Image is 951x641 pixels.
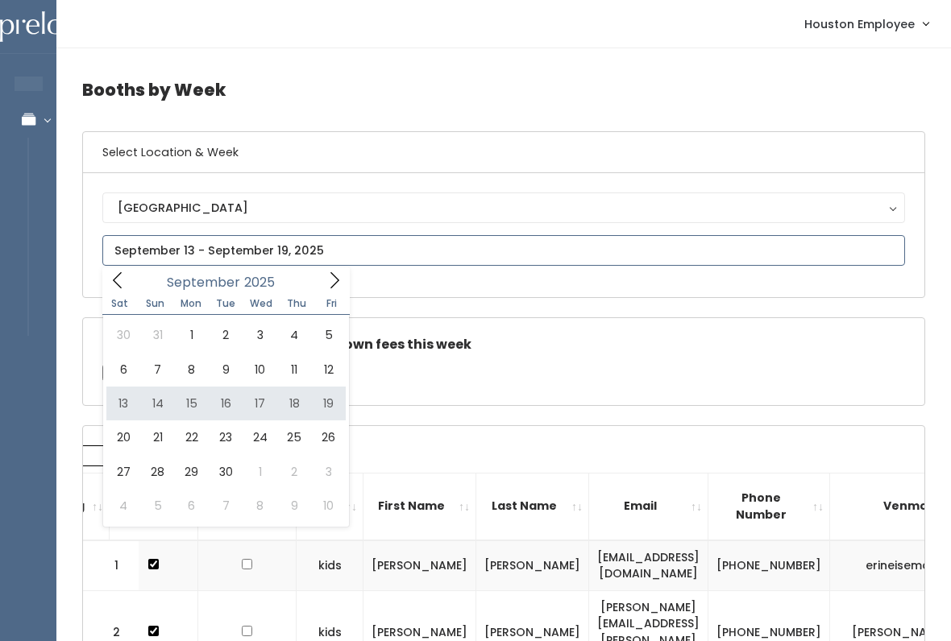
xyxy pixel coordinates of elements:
[175,455,209,489] span: September 29, 2025
[106,318,140,352] span: August 30, 2025
[589,473,708,540] th: Email: activate to sort column ascending
[243,489,277,523] span: October 8, 2025
[175,353,209,387] span: September 8, 2025
[209,353,243,387] span: September 9, 2025
[209,420,243,454] span: September 23, 2025
[297,540,363,591] td: kids
[106,387,140,420] span: September 13, 2025
[82,68,925,112] h4: Booths by Week
[243,455,277,489] span: October 1, 2025
[243,353,277,387] span: September 10, 2025
[240,272,289,292] input: Year
[311,353,345,387] span: September 12, 2025
[175,420,209,454] span: September 22, 2025
[209,387,243,420] span: September 16, 2025
[175,387,209,420] span: September 15, 2025
[106,353,140,387] span: September 6, 2025
[118,199,890,217] div: [GEOGRAPHIC_DATA]
[363,540,476,591] td: [PERSON_NAME]
[311,420,345,454] span: September 26, 2025
[708,540,830,591] td: [PHONE_NUMBER]
[83,540,139,591] td: 1
[140,420,174,454] span: September 21, 2025
[209,318,243,352] span: September 2, 2025
[140,489,174,523] span: October 5, 2025
[277,387,311,420] span: September 18, 2025
[140,318,174,352] span: August 31, 2025
[277,353,311,387] span: September 11, 2025
[277,420,311,454] span: September 25, 2025
[243,318,277,352] span: September 3, 2025
[175,489,209,523] span: October 6, 2025
[140,387,174,420] span: September 14, 2025
[106,455,140,489] span: September 27, 2025
[140,353,174,387] span: September 7, 2025
[589,540,708,591] td: [EMAIL_ADDRESS][DOMAIN_NAME]
[140,455,174,489] span: September 28, 2025
[311,455,345,489] span: October 3, 2025
[243,299,279,308] span: Wed
[83,132,924,173] h6: Select Location & Week
[363,473,476,540] th: First Name: activate to sort column ascending
[102,337,905,352] h5: Check this box if there are no takedown fees this week
[476,540,589,591] td: [PERSON_NAME]
[311,489,345,523] span: October 10, 2025
[314,299,350,308] span: Fri
[138,299,173,308] span: Sun
[476,473,589,540] th: Last Name: activate to sort column ascending
[106,420,140,454] span: September 20, 2025
[311,387,345,420] span: September 19, 2025
[175,318,209,352] span: September 1, 2025
[208,299,243,308] span: Tue
[788,6,945,41] a: Houston Employee
[804,15,915,33] span: Houston Employee
[173,299,209,308] span: Mon
[708,473,830,540] th: Phone Number: activate to sort column ascending
[209,455,243,489] span: September 30, 2025
[277,455,311,489] span: October 2, 2025
[102,299,138,308] span: Sat
[243,420,277,454] span: September 24, 2025
[102,192,905,223] button: [GEOGRAPHIC_DATA]
[209,489,243,523] span: October 7, 2025
[102,235,905,266] input: September 13 - September 19, 2025
[277,318,311,352] span: September 4, 2025
[106,489,140,523] span: October 4, 2025
[311,318,345,352] span: September 5, 2025
[243,387,277,420] span: September 17, 2025
[277,489,311,523] span: October 9, 2025
[167,276,240,289] span: September
[279,299,314,308] span: Thu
